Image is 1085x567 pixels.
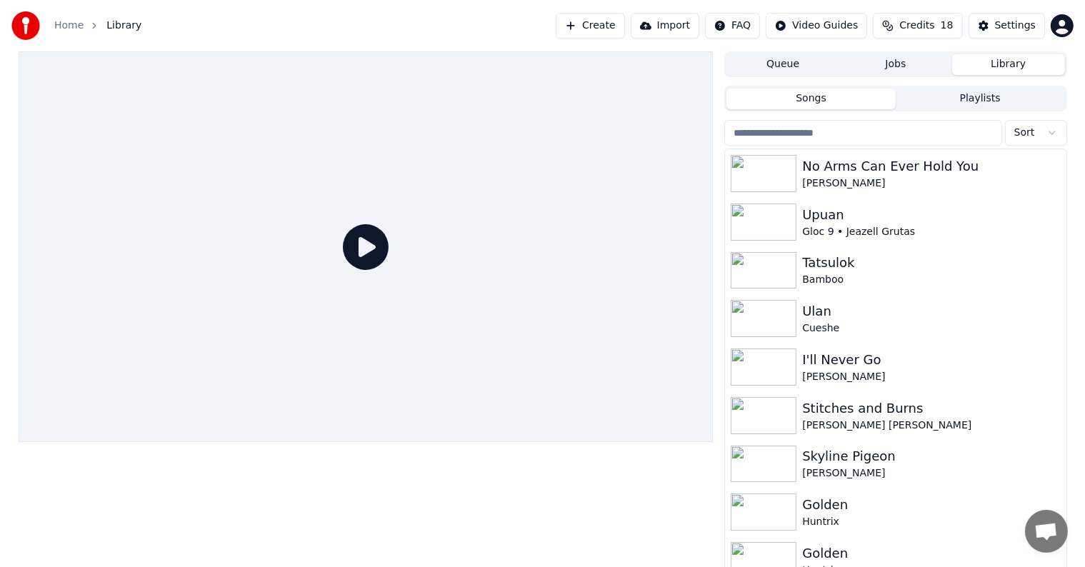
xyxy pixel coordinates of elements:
[802,543,1060,563] div: Golden
[802,225,1060,239] div: Gloc 9 • Jeazell Grutas
[802,156,1060,176] div: No Arms Can Ever Hold You
[941,19,954,33] span: 18
[802,495,1060,515] div: Golden
[802,515,1060,529] div: Huntrix
[802,466,1060,481] div: [PERSON_NAME]
[54,19,141,33] nav: breadcrumb
[705,13,760,39] button: FAQ
[726,89,896,109] button: Songs
[802,253,1060,273] div: Tatsulok
[839,54,952,75] button: Jobs
[899,19,934,33] span: Credits
[1025,510,1068,553] div: Open chat
[802,301,1060,321] div: Ulan
[802,321,1060,336] div: Cueshe
[726,54,839,75] button: Queue
[969,13,1045,39] button: Settings
[802,205,1060,225] div: Upuan
[802,418,1060,433] div: [PERSON_NAME] [PERSON_NAME]
[802,370,1060,384] div: [PERSON_NAME]
[11,11,40,40] img: youka
[873,13,962,39] button: Credits18
[802,350,1060,370] div: I'll Never Go
[952,54,1065,75] button: Library
[802,446,1060,466] div: Skyline Pigeon
[896,89,1065,109] button: Playlists
[995,19,1036,33] div: Settings
[802,398,1060,418] div: Stitches and Burns
[802,176,1060,191] div: [PERSON_NAME]
[802,273,1060,287] div: Bamboo
[766,13,867,39] button: Video Guides
[556,13,625,39] button: Create
[1014,126,1035,140] span: Sort
[631,13,699,39] button: Import
[54,19,84,33] a: Home
[106,19,141,33] span: Library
